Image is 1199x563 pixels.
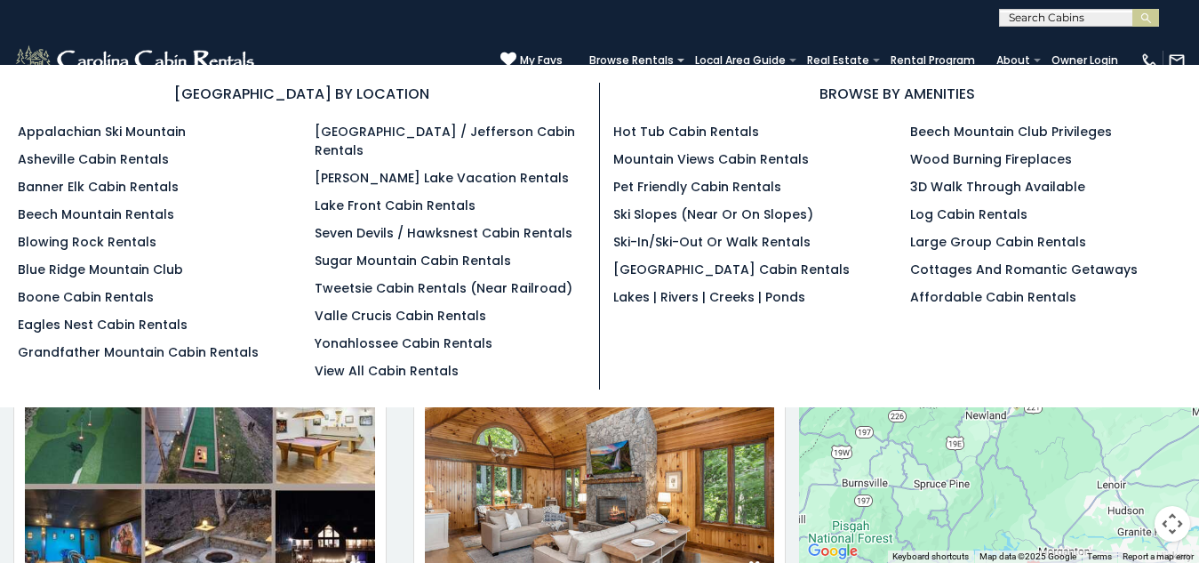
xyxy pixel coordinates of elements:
[910,288,1076,306] a: Affordable Cabin Rentals
[18,150,169,168] a: Asheville Cabin Rentals
[979,551,1076,561] span: Map data ©2025 Google
[910,150,1072,168] a: Wood Burning Fireplaces
[613,233,811,251] a: Ski-in/Ski-Out or Walk Rentals
[1155,506,1190,542] button: Map camera controls
[910,205,1027,223] a: Log Cabin Rentals
[18,205,174,223] a: Beech Mountain Rentals
[315,169,569,187] a: [PERSON_NAME] Lake Vacation Rentals
[613,123,759,141] a: Hot Tub Cabin Rentals
[315,123,575,159] a: [GEOGRAPHIC_DATA] / Jefferson Cabin Rentals
[686,48,795,73] a: Local Area Guide
[1168,52,1186,69] img: mail-regular-white.png
[18,316,188,334] a: Eagles Nest Cabin Rentals
[18,343,259,361] a: Grandfather Mountain Cabin Rentals
[1123,551,1194,561] a: Report a map error
[1087,551,1112,561] a: Terms
[892,551,969,563] button: Keyboard shortcuts
[315,362,459,380] a: View All Cabin Rentals
[1043,48,1127,73] a: Owner Login
[910,233,1086,251] a: Large Group Cabin Rentals
[613,261,850,278] a: [GEOGRAPHIC_DATA] Cabin Rentals
[987,48,1039,73] a: About
[18,123,186,141] a: Appalachian Ski Mountain
[613,288,805,306] a: Lakes | Rivers | Creeks | Ponds
[882,48,984,73] a: Rental Program
[613,150,809,168] a: Mountain Views Cabin Rentals
[315,334,492,352] a: Yonahlossee Cabin Rentals
[613,178,781,196] a: Pet Friendly Cabin Rentals
[1140,52,1158,69] img: phone-regular-white.png
[803,540,862,563] a: Open this area in Google Maps (opens a new window)
[910,178,1085,196] a: 3D Walk Through Available
[18,233,156,251] a: Blowing Rock Rentals
[803,540,862,563] img: Google
[315,279,572,297] a: Tweetsie Cabin Rentals (Near Railroad)
[13,43,260,78] img: White-1-2.png
[315,197,476,214] a: Lake Front Cabin Rentals
[18,261,183,278] a: Blue Ridge Mountain Club
[18,178,179,196] a: Banner Elk Cabin Rentals
[910,261,1138,278] a: Cottages and Romantic Getaways
[613,83,1182,105] h3: BROWSE BY AMENITIES
[580,48,683,73] a: Browse Rentals
[315,307,486,325] a: Valle Crucis Cabin Rentals
[18,288,154,306] a: Boone Cabin Rentals
[520,52,563,68] span: My Favs
[910,123,1112,141] a: Beech Mountain Club Privileges
[315,224,572,242] a: Seven Devils / Hawksnest Cabin Rentals
[613,205,813,223] a: Ski Slopes (Near or On Slopes)
[315,252,511,269] a: Sugar Mountain Cabin Rentals
[18,83,586,105] h3: [GEOGRAPHIC_DATA] BY LOCATION
[500,52,563,69] a: My Favs
[798,48,878,73] a: Real Estate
